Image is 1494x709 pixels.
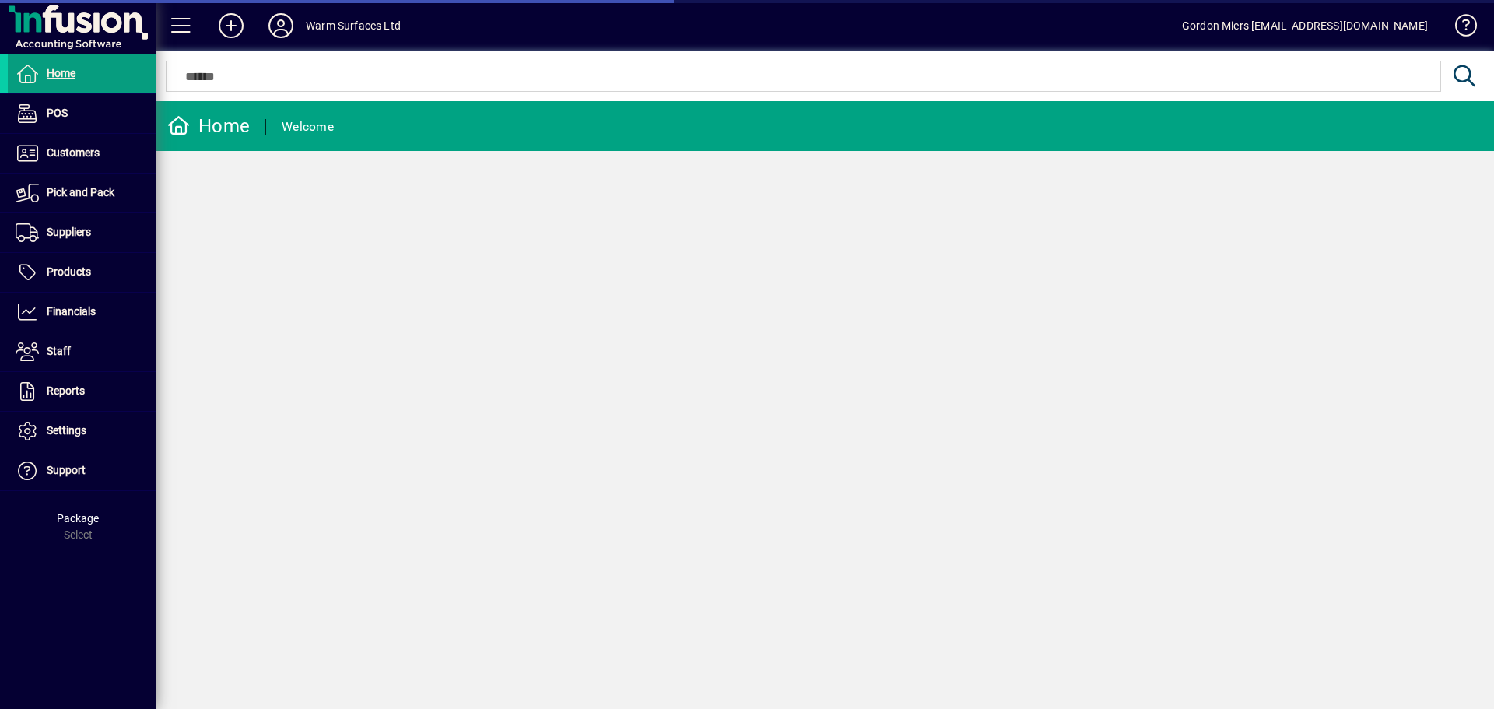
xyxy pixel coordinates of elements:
span: Home [47,67,75,79]
span: Pick and Pack [47,186,114,198]
div: Home [167,114,250,139]
button: Profile [256,12,306,40]
a: Settings [8,412,156,451]
span: Settings [47,424,86,437]
a: Reports [8,372,156,411]
span: Financials [47,305,96,318]
span: Customers [47,146,100,159]
div: Gordon Miers [EMAIL_ADDRESS][DOMAIN_NAME] [1182,13,1428,38]
span: Reports [47,384,85,397]
button: Add [206,12,256,40]
a: Products [8,253,156,292]
a: POS [8,94,156,133]
div: Warm Surfaces Ltd [306,13,401,38]
a: Customers [8,134,156,173]
a: Staff [8,332,156,371]
a: Suppliers [8,213,156,252]
a: Knowledge Base [1443,3,1475,54]
span: Suppliers [47,226,91,238]
div: Welcome [282,114,334,139]
span: Support [47,464,86,476]
a: Financials [8,293,156,332]
a: Support [8,451,156,490]
span: POS [47,107,68,119]
span: Package [57,512,99,525]
a: Pick and Pack [8,174,156,212]
span: Products [47,265,91,278]
span: Staff [47,345,71,357]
